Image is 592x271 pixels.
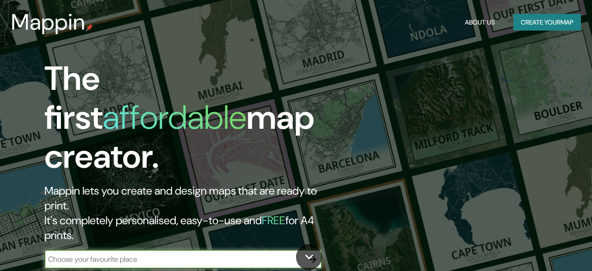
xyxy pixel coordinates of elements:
[461,14,499,31] button: About Us
[262,213,285,227] h5: FREE
[44,254,303,265] input: Choose your favourite place
[103,96,247,139] h1: affordable
[86,24,93,32] img: mappin-pin
[44,183,340,243] h2: Mappin lets you create and design maps that are ready to print. It's completely personalised, eas...
[513,14,581,31] button: Create yourmap
[44,59,340,183] h1: The first map creator.
[11,9,86,35] h3: Mappin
